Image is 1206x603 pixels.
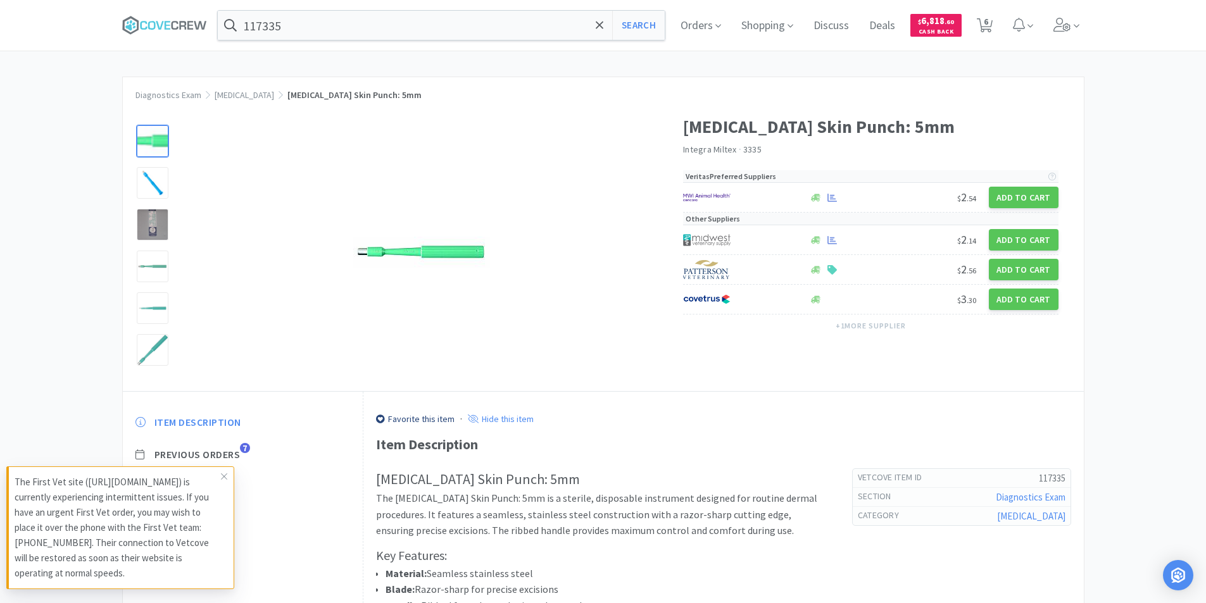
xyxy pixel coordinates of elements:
span: 3 [957,292,976,306]
span: Cash Back [918,28,954,37]
span: Item Description [154,416,241,429]
span: [MEDICAL_DATA] Skin Punch: 5mm [287,89,422,101]
img: 093debce9ca74e1eadb361eb28373723_116127.jpeg [353,237,490,268]
a: Diagnostics Exam [135,89,201,101]
span: $ [957,295,961,305]
span: . 56 [967,266,976,275]
span: $ [957,266,961,275]
div: · [460,411,462,427]
h5: 117335 [932,471,1065,485]
div: Item Description [376,433,1071,456]
p: The First Vet site ([URL][DOMAIN_NAME]) is currently experiencing intermittent issues. If you hav... [15,475,221,581]
p: The [MEDICAL_DATA] Skin Punch: 5mm is a sterile, disposable instrument designed for routine derma... [376,490,827,539]
span: 6,818 [918,15,954,27]
a: Diagnostics Exam [996,491,1065,503]
span: 2 [957,262,976,277]
button: +1more supplier [829,317,912,335]
p: Favorite this item [385,413,455,425]
span: 7 [240,443,250,453]
input: Search by item, sku, manufacturer, ingredient, size... [218,11,665,40]
img: f5e969b455434c6296c6d81ef179fa71_3.png [683,260,731,279]
a: Integra Miltex [683,144,737,155]
img: 77fca1acd8b6420a9015268ca798ef17_1.png [683,290,731,309]
span: . 54 [967,194,976,203]
img: 4dd14cff54a648ac9e977f0c5da9bc2e_5.png [683,230,731,249]
button: Add to Cart [989,187,1058,208]
a: $6,818.60Cash Back [910,8,962,42]
p: Other Suppliers [686,213,740,225]
img: f6b2451649754179b5b4e0c70c3f7cb0_2.png [683,188,731,207]
strong: Material: [386,567,427,580]
span: . 30 [967,295,976,305]
h1: [MEDICAL_DATA] Skin Punch: 5mm [683,113,1058,141]
li: Seamless stainless steel [386,566,827,582]
span: $ [957,236,961,246]
button: Add to Cart [989,289,1058,310]
span: · [739,144,741,155]
button: Search [612,11,665,40]
a: [MEDICAL_DATA] [997,510,1065,522]
h6: Section [858,490,901,503]
span: 2 [957,190,976,204]
p: Hide this item [479,413,534,425]
div: Open Intercom Messenger [1163,560,1193,590]
button: Add to Cart [989,259,1058,280]
span: $ [957,194,961,203]
p: Veritas Preferred Suppliers [686,170,776,182]
li: Razor-sharp for precise excisions [386,581,827,598]
strong: Blade: [386,583,415,595]
a: 6 [972,22,998,33]
span: Previous Orders [154,448,241,461]
a: Discuss [808,20,854,32]
a: [MEDICAL_DATA] [215,89,274,101]
span: . 14 [967,236,976,246]
span: $ [918,18,921,26]
h6: Category [858,509,909,522]
a: Deals [864,20,900,32]
h3: Key Features: [376,545,827,566]
span: 3335 [743,144,762,155]
span: . 60 [945,18,954,26]
h2: [MEDICAL_DATA] Skin Punch: 5mm [376,468,827,490]
button: Add to Cart [989,229,1058,251]
h6: Vetcove Item Id [858,471,933,484]
span: 2 [957,232,976,247]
